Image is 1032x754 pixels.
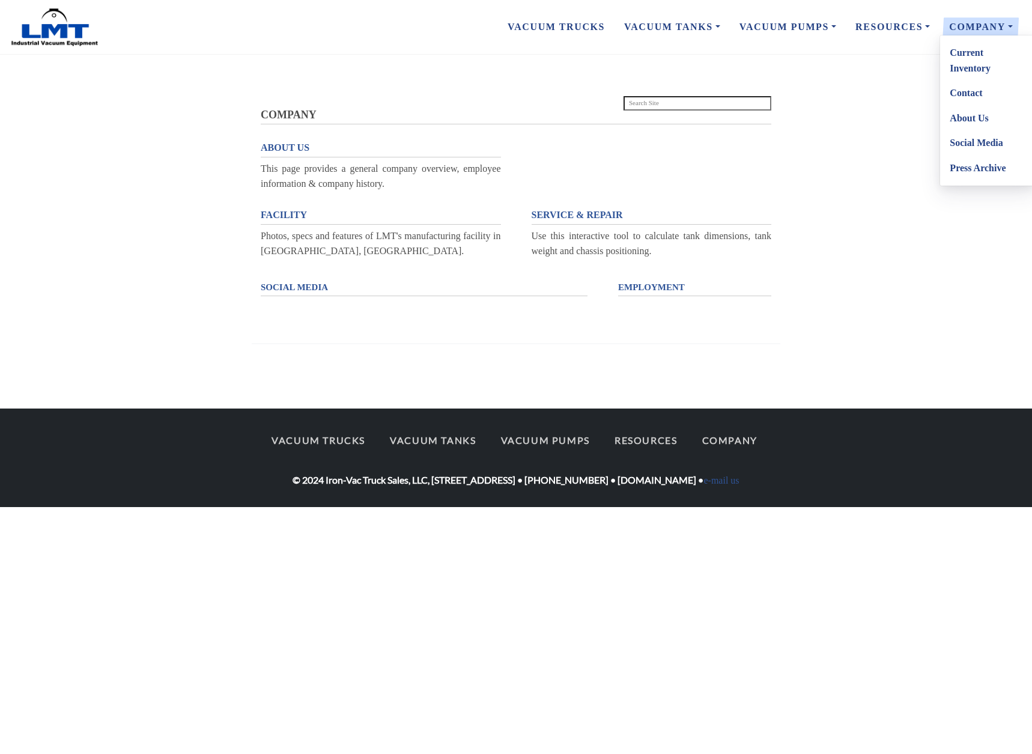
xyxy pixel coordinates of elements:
a: Resources [604,428,688,453]
span: FACILITY [261,210,307,220]
a: SOCIAL MEDIA [261,279,587,295]
span: COMPANY [261,109,317,121]
div: Use this interactive tool to calculate tank dimensions, tank weight and chassis positioning. [532,228,772,259]
div: This page provides a general company overview, employee information & company history. [261,161,501,192]
span: SERVICE & REPAIR [532,210,623,220]
a: e-mail us [703,475,739,485]
a: Vacuum Tanks [615,14,730,40]
a: Company [939,14,1022,40]
input: Search Site [624,96,772,111]
div: © 2024 Iron-Vac Truck Sales, LLC, [STREET_ADDRESS] • [PHONE_NUMBER] • [DOMAIN_NAME] • [252,428,780,488]
div: Photos, specs and features of LMT's manufacturing facility in [GEOGRAPHIC_DATA], [GEOGRAPHIC_DATA]. [261,228,501,259]
span: EMPLOYMENT [618,282,685,292]
a: Vacuum Trucks [261,428,376,453]
a: ABOUT US [261,140,501,156]
img: LMT [10,8,100,47]
a: Vacuum Trucks [498,14,615,40]
span: SOCIAL MEDIA [261,282,328,292]
a: Vacuum Pumps [490,428,600,453]
a: SERVICE & REPAIR [532,207,772,223]
a: EMPLOYMENT [618,279,771,295]
a: Vacuum Pumps [730,14,846,40]
span: ABOUT US [261,142,309,153]
a: Company [691,428,768,453]
a: Resources [846,14,939,40]
a: FACILITY [261,207,501,223]
a: Vacuum Tanks [379,428,487,453]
